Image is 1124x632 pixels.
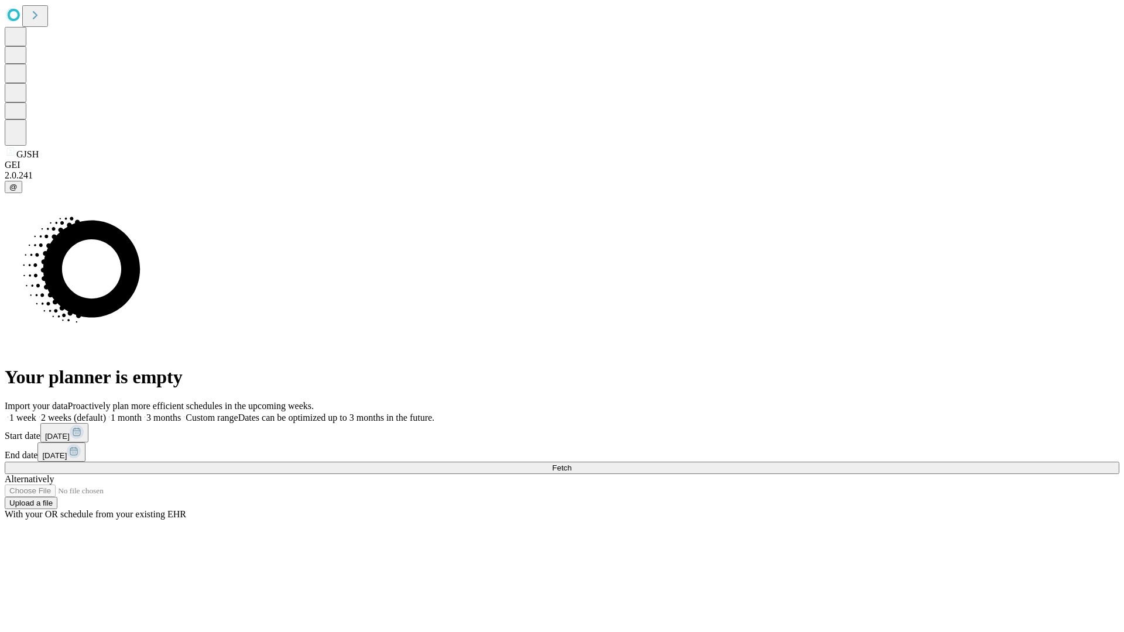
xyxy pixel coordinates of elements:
span: Import your data [5,401,68,411]
button: Upload a file [5,497,57,509]
span: Dates can be optimized up to 3 months in the future. [238,413,434,423]
span: 1 month [111,413,142,423]
span: 3 months [146,413,181,423]
div: Start date [5,423,1119,442]
button: [DATE] [40,423,88,442]
span: [DATE] [42,451,67,460]
span: Proactively plan more efficient schedules in the upcoming weeks. [68,401,314,411]
span: With your OR schedule from your existing EHR [5,509,186,519]
span: Fetch [552,463,571,472]
div: 2.0.241 [5,170,1119,181]
div: GEI [5,160,1119,170]
span: Custom range [186,413,238,423]
button: [DATE] [37,442,85,462]
button: @ [5,181,22,193]
span: 1 week [9,413,36,423]
span: @ [9,183,18,191]
span: GJSH [16,149,39,159]
h1: Your planner is empty [5,366,1119,388]
button: Fetch [5,462,1119,474]
span: [DATE] [45,432,70,441]
div: End date [5,442,1119,462]
span: Alternatively [5,474,54,484]
span: 2 weeks (default) [41,413,106,423]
